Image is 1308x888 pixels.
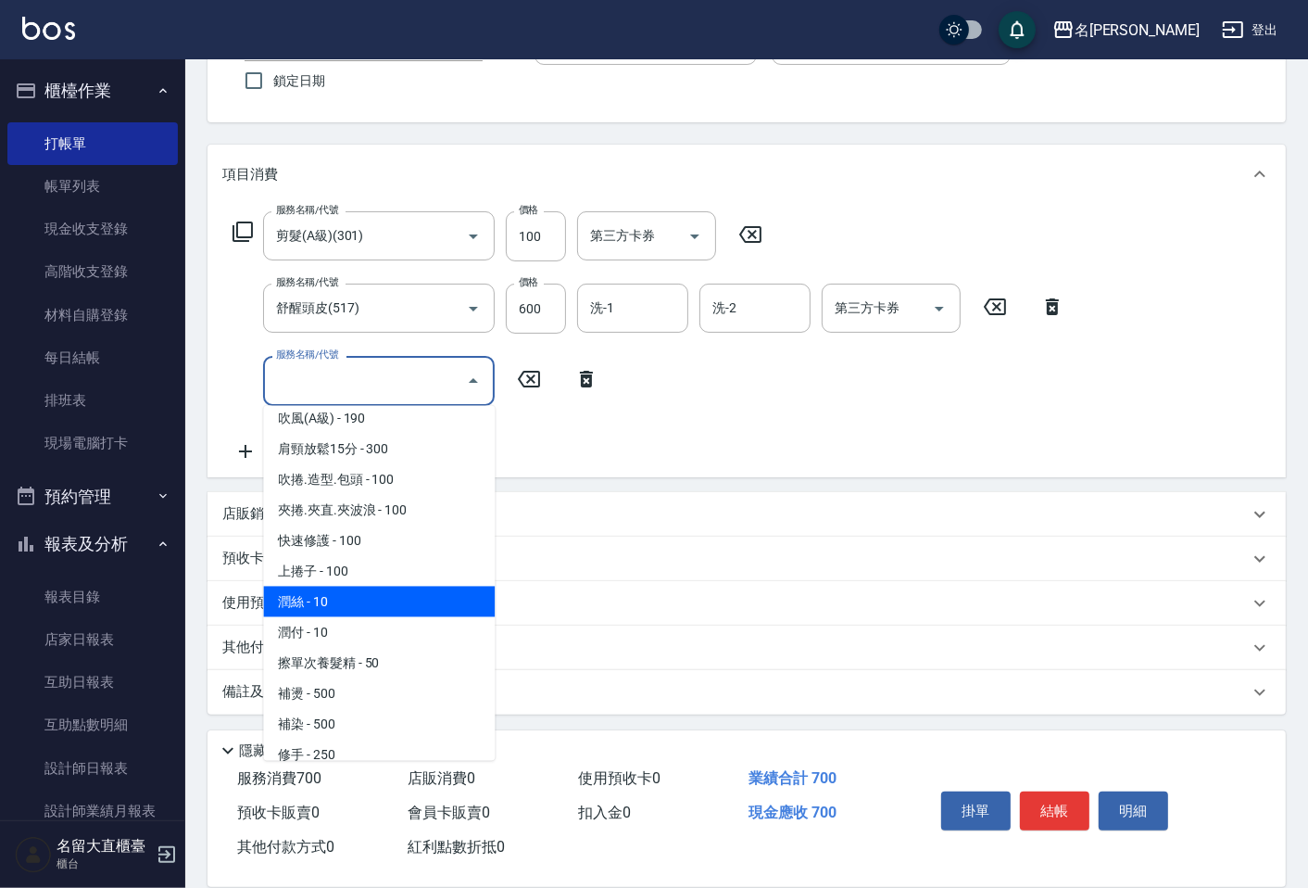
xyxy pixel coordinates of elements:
[208,626,1286,670] div: 其他付款方式入金可用餘額: 0
[748,804,836,821] span: 現金應收 700
[748,769,836,787] span: 業績合計 700
[7,618,178,661] a: 店家日報表
[1020,792,1089,831] button: 結帳
[941,792,1011,831] button: 掛單
[208,670,1286,715] div: 備註及來源
[263,556,495,587] span: 上捲子 - 100
[263,740,495,770] span: 修手 - 250
[222,593,292,613] p: 使用預收卡
[7,165,178,208] a: 帳單列表
[7,250,178,293] a: 高階收支登錄
[1045,11,1207,49] button: 名[PERSON_NAME]
[57,837,151,856] h5: 名留大直櫃臺
[208,145,1286,204] div: 項目消費
[408,804,490,821] span: 會員卡販賣 0
[7,379,178,422] a: 排班表
[237,769,321,787] span: 服務消費 700
[276,203,338,217] label: 服務名稱/代號
[263,648,495,679] span: 擦單次養髮精 - 50
[263,709,495,740] span: 補染 - 500
[208,581,1286,626] div: 使用預收卡
[208,537,1286,581] div: 預收卡販賣
[7,294,178,336] a: 材料自購登錄
[263,403,495,434] span: 吹風(A級) - 190
[7,336,178,379] a: 每日結帳
[7,747,178,790] a: 設計師日報表
[273,71,325,91] span: 鎖定日期
[7,473,178,521] button: 預約管理
[22,17,75,40] img: Logo
[263,434,495,464] span: 肩頸放鬆15分 - 300
[7,422,178,464] a: 現場電腦打卡
[7,520,178,568] button: 報表及分析
[1075,19,1200,42] div: 名[PERSON_NAME]
[7,704,178,746] a: 互助點數明細
[15,836,52,873] img: Person
[519,203,538,217] label: 價格
[578,804,631,821] span: 扣入金 0
[222,638,393,658] p: 其他付款方式
[7,122,178,165] a: 打帳單
[263,587,495,617] span: 潤絲 - 10
[222,165,278,184] p: 項目消費
[459,222,488,251] button: Open
[578,769,660,787] span: 使用預收卡 0
[263,526,495,556] span: 快速修護 - 100
[999,11,1036,48] button: save
[7,67,178,115] button: 櫃檯作業
[408,838,505,856] span: 紅利點數折抵 0
[263,495,495,526] span: 夾捲.夾直.夾波浪 - 100
[237,804,320,821] span: 預收卡販賣 0
[459,294,488,323] button: Open
[7,790,178,832] a: 設計師業績月報表
[7,661,178,704] a: 互助日報表
[57,856,151,872] p: 櫃台
[7,576,178,618] a: 報表目錄
[1214,13,1286,47] button: 登出
[222,549,292,568] p: 預收卡販賣
[680,222,710,251] button: Open
[222,682,292,702] p: 備註及來源
[222,504,278,524] p: 店販銷售
[208,492,1286,537] div: 店販銷售
[263,464,495,495] span: 吹捲.造型.包頭 - 100
[924,294,954,323] button: Open
[239,742,322,761] p: 隱藏業績明細
[276,275,338,289] label: 服務名稱/代號
[7,208,178,250] a: 現金收支登錄
[237,838,334,856] span: 其他付款方式 0
[459,366,488,396] button: Close
[408,769,475,787] span: 店販消費 0
[263,617,495,648] span: 潤付 - 10
[263,679,495,709] span: 補燙 - 500
[519,275,538,289] label: 價格
[276,348,338,362] label: 服務名稱/代號
[1099,792,1168,831] button: 明細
